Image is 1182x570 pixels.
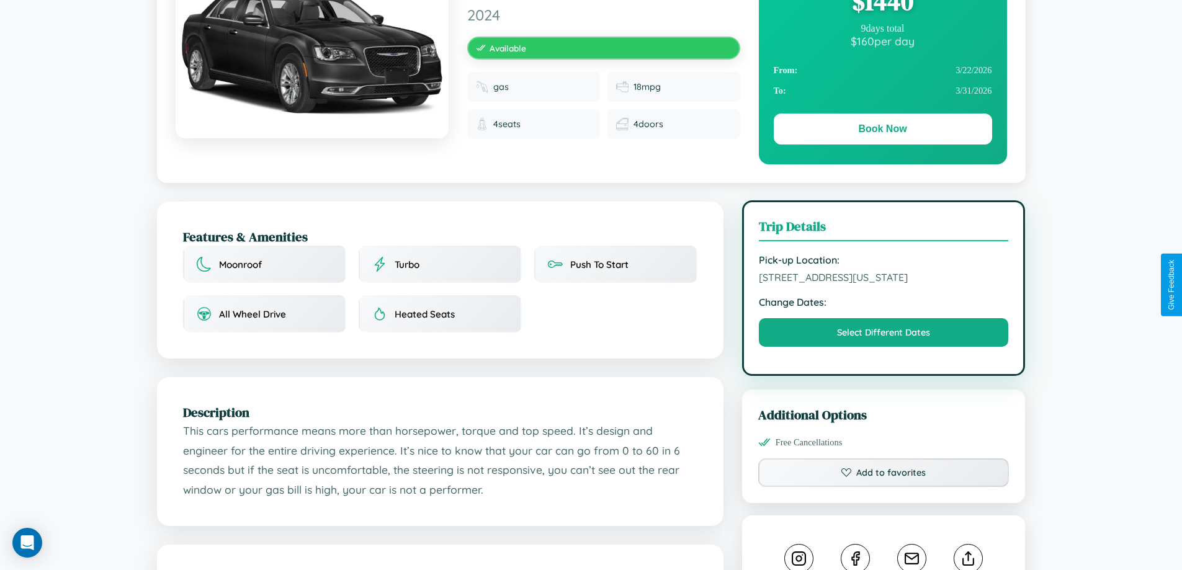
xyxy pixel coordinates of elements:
[774,23,992,34] div: 9 days total
[493,81,509,92] span: gas
[183,403,697,421] h2: Description
[759,296,1009,308] strong: Change Dates:
[183,421,697,500] p: This cars performance means more than horsepower, torque and top speed. It’s design and engineer ...
[219,308,286,320] span: All Wheel Drive
[774,60,992,81] div: 3 / 22 / 2026
[758,406,1010,424] h3: Additional Options
[616,118,629,130] img: Doors
[774,34,992,48] div: $ 160 per day
[395,259,419,270] span: Turbo
[774,81,992,101] div: 3 / 31 / 2026
[490,43,526,53] span: Available
[634,118,663,130] span: 4 doors
[467,6,740,24] span: 2024
[759,318,1009,347] button: Select Different Dates
[759,217,1009,241] h3: Trip Details
[634,81,661,92] span: 18 mpg
[759,254,1009,266] strong: Pick-up Location:
[476,118,488,130] img: Seats
[219,259,262,270] span: Moonroof
[616,81,629,93] img: Fuel efficiency
[476,81,488,93] img: Fuel type
[1167,260,1176,310] div: Give Feedback
[758,458,1010,487] button: Add to favorites
[774,114,992,145] button: Book Now
[570,259,629,270] span: Push To Start
[774,65,798,76] strong: From:
[776,437,843,448] span: Free Cancellations
[774,86,786,96] strong: To:
[12,528,42,558] div: Open Intercom Messenger
[183,228,697,246] h2: Features & Amenities
[493,118,521,130] span: 4 seats
[759,271,1009,283] span: [STREET_ADDRESS][US_STATE]
[395,308,455,320] span: Heated Seats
